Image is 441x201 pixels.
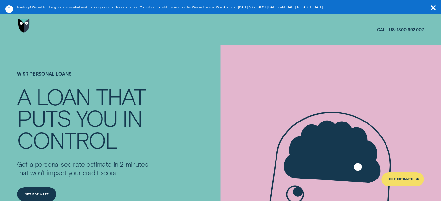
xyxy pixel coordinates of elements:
div: YOU [76,107,117,128]
span: 1300 992 007 [397,27,424,33]
span: Call us: [377,27,396,33]
h4: A LOAN THAT PUTS YOU IN CONTROL [17,85,151,150]
div: CONTROL [17,129,117,150]
h1: Wisr Personal Loans [17,71,151,85]
div: A [17,85,31,107]
a: Go to home page [17,10,31,41]
div: PUTS [17,107,71,128]
p: Get a personalised rate estimate in 2 minutes that won't impact your credit score. [17,160,151,177]
div: LOAN [36,85,90,107]
a: Get Estimate [381,172,424,186]
img: Wisr [18,19,30,33]
a: Call us:1300 992 007 [377,27,424,33]
div: IN [122,107,142,128]
div: THAT [96,85,145,107]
